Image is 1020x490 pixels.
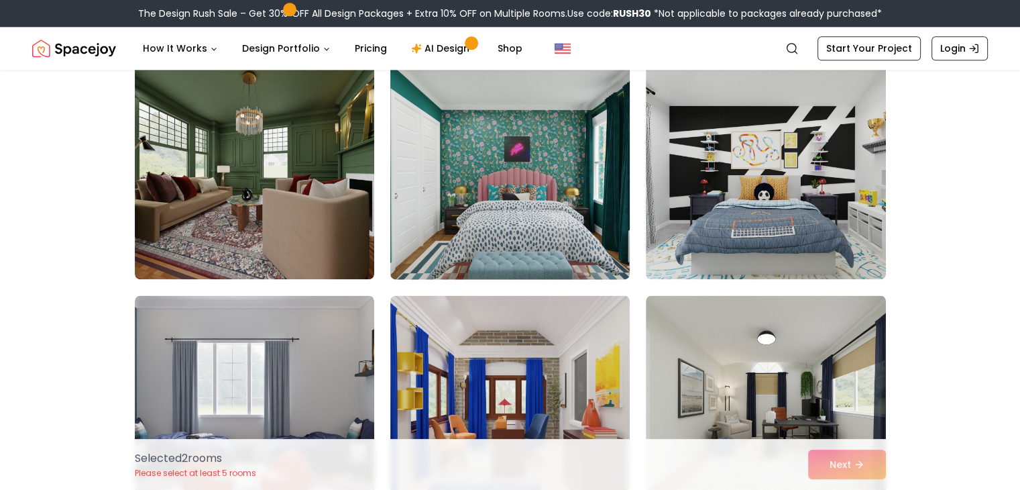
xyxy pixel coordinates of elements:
[384,59,636,285] img: Room room-23
[138,7,882,20] div: The Design Rush Sale – Get 30% OFF All Design Packages + Extra 10% OFF on Multiple Rooms.
[487,35,533,62] a: Shop
[32,35,116,62] img: Spacejoy Logo
[400,35,484,62] a: AI Design
[135,450,256,467] p: Selected 2 room s
[817,36,921,60] a: Start Your Project
[931,36,988,60] a: Login
[651,7,882,20] span: *Not applicable to packages already purchased*
[555,40,571,56] img: United States
[32,27,988,70] nav: Global
[646,64,885,279] img: Room room-24
[567,7,651,20] span: Use code:
[135,468,256,479] p: Please select at least 5 rooms
[32,35,116,62] a: Spacejoy
[132,35,533,62] nav: Main
[135,64,374,279] img: Room room-22
[613,7,651,20] b: RUSH30
[231,35,341,62] button: Design Portfolio
[132,35,229,62] button: How It Works
[344,35,398,62] a: Pricing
